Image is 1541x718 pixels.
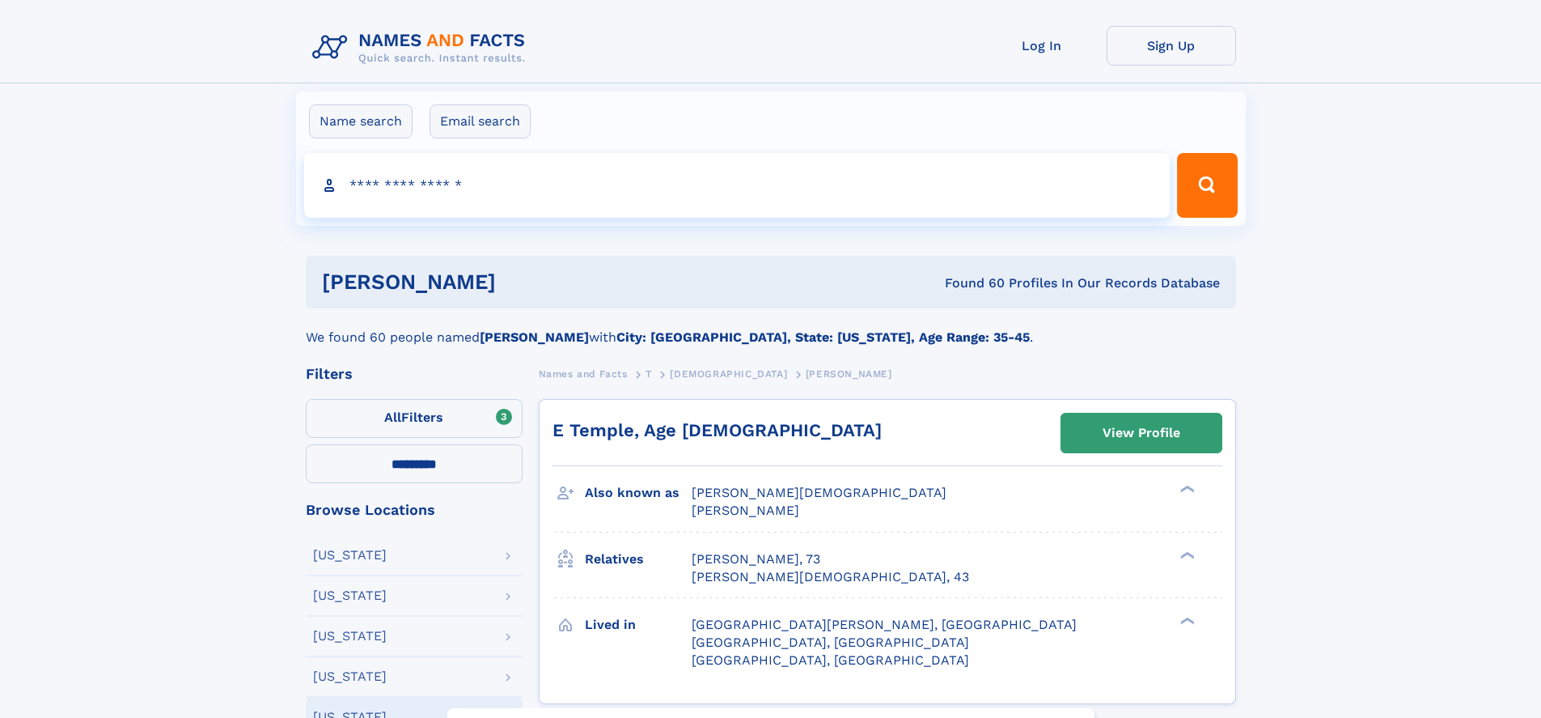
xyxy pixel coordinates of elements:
[692,550,820,568] a: [PERSON_NAME], 73
[384,410,401,425] span: All
[313,670,387,683] div: [US_STATE]
[720,274,1220,292] div: Found 60 Profiles In Our Records Database
[692,635,969,650] span: [GEOGRAPHIC_DATA], [GEOGRAPHIC_DATA]
[1176,484,1196,495] div: ❯
[322,272,721,292] h1: [PERSON_NAME]
[306,308,1236,347] div: We found 60 people named with .
[313,630,387,643] div: [US_STATE]
[313,589,387,602] div: [US_STATE]
[313,549,387,562] div: [US_STATE]
[309,104,413,138] label: Name search
[430,104,531,138] label: Email search
[585,546,692,573] h3: Relatives
[806,368,892,380] span: [PERSON_NAME]
[692,568,969,586] a: [PERSON_NAME][DEMOGRAPHIC_DATA], 43
[977,26,1107,66] a: Log In
[306,503,523,517] div: Browse Locations
[585,611,692,639] h3: Lived in
[1176,615,1196,626] div: ❯
[1103,414,1180,452] div: View Profile
[692,485,946,500] span: [PERSON_NAME][DEMOGRAPHIC_DATA]
[1107,26,1236,66] a: Sign Up
[646,363,652,384] a: T
[1176,550,1196,560] div: ❯
[585,479,692,507] h3: Also known as
[306,367,523,381] div: Filters
[670,363,787,384] a: [DEMOGRAPHIC_DATA]
[692,652,969,668] span: [GEOGRAPHIC_DATA], [GEOGRAPHIC_DATA]
[306,399,523,438] label: Filters
[646,368,652,380] span: T
[616,329,1030,345] b: City: [GEOGRAPHIC_DATA], State: [US_STATE], Age Range: 35-45
[1177,153,1237,218] button: Search Button
[692,503,799,518] span: [PERSON_NAME]
[480,329,589,345] b: [PERSON_NAME]
[306,26,539,70] img: Logo Names and Facts
[692,617,1077,632] span: [GEOGRAPHIC_DATA][PERSON_NAME], [GEOGRAPHIC_DATA]
[1061,414,1221,452] a: View Profile
[670,368,787,380] span: [DEMOGRAPHIC_DATA]
[304,153,1171,218] input: search input
[539,363,628,384] a: Names and Facts
[552,420,882,440] a: E Temple, Age [DEMOGRAPHIC_DATA]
